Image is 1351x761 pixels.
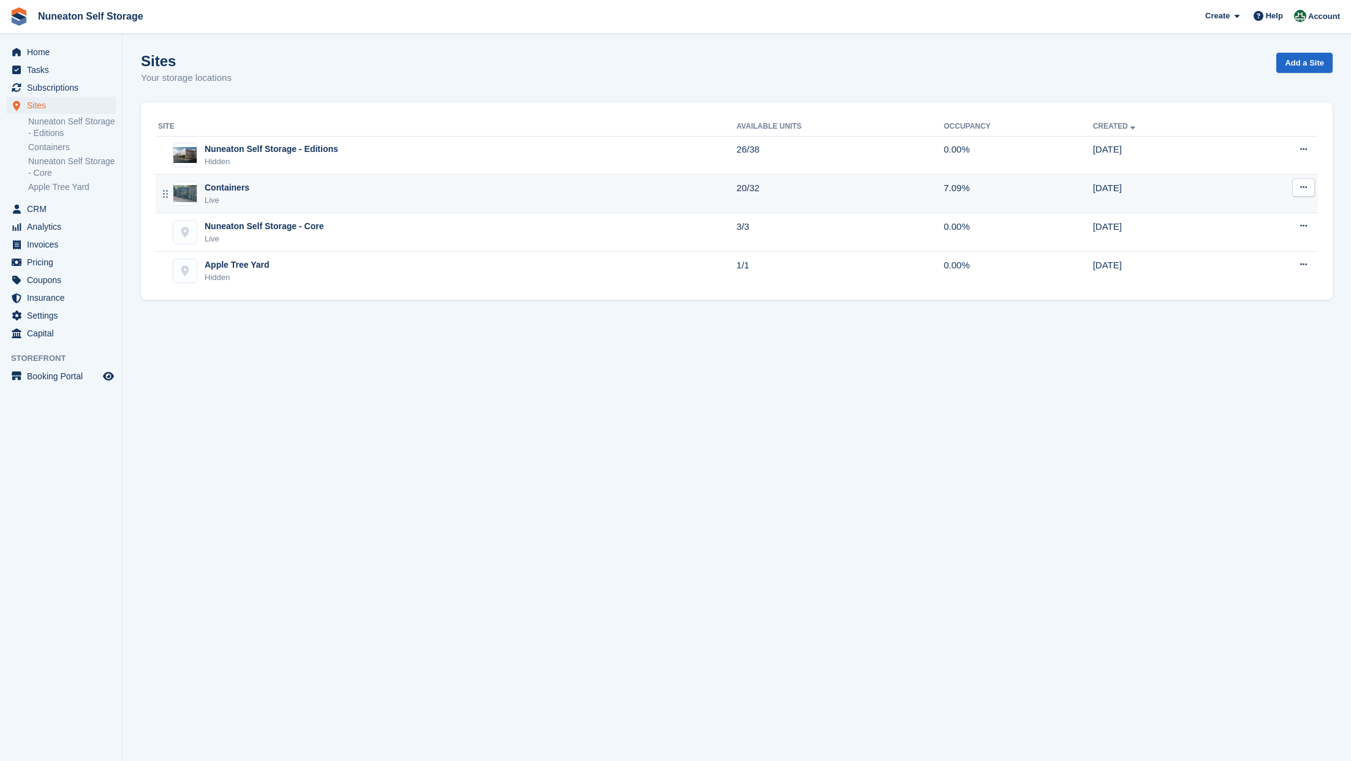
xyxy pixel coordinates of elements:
a: menu [6,368,116,385]
th: Occupancy [944,117,1092,137]
td: 1/1 [736,252,944,290]
div: Nuneaton Self Storage - Core [205,220,324,233]
span: Home [27,44,100,61]
th: Available Units [736,117,944,137]
span: Invoices [27,236,100,253]
h1: Sites [141,53,232,69]
a: menu [6,325,116,342]
a: menu [6,307,116,324]
td: [DATE] [1093,175,1236,213]
div: Live [205,194,249,206]
div: Hidden [205,271,270,284]
a: menu [6,218,116,235]
a: menu [6,200,116,218]
div: Hidden [205,156,338,168]
a: menu [6,61,116,78]
img: Image of Containers site [173,185,197,203]
td: [DATE] [1093,136,1236,175]
span: Account [1308,10,1340,23]
a: menu [6,289,116,306]
span: Pricing [27,254,100,271]
span: Settings [27,307,100,324]
img: Amanda [1294,10,1306,22]
td: 7.09% [944,175,1092,213]
td: 0.00% [944,252,1092,290]
span: Capital [27,325,100,342]
span: Analytics [27,218,100,235]
a: Preview store [101,369,116,384]
a: Nuneaton Self Storage - Editions [28,116,116,139]
span: CRM [27,200,100,218]
a: menu [6,79,116,96]
span: Create [1205,10,1230,22]
span: Subscriptions [27,79,100,96]
img: Image of Nuneaton Self Storage - Editions site [173,147,197,163]
img: Nuneaton Self Storage - Core site image placeholder [173,221,197,244]
p: Your storage locations [141,71,232,85]
span: Coupons [27,271,100,289]
a: menu [6,254,116,271]
div: Apple Tree Yard [205,259,270,271]
span: Insurance [27,289,100,306]
a: Nuneaton Self Storage [33,6,148,26]
div: Live [205,233,324,245]
td: [DATE] [1093,252,1236,290]
a: Add a Site [1276,53,1333,73]
span: Sites [27,97,100,114]
a: menu [6,271,116,289]
img: Apple Tree Yard site image placeholder [173,259,197,282]
img: stora-icon-8386f47178a22dfd0bd8f6a31ec36ba5ce8667c1dd55bd0f319d3a0aa187defe.svg [10,7,28,26]
td: 3/3 [736,213,944,252]
a: Nuneaton Self Storage - Core [28,156,116,179]
td: 0.00% [944,213,1092,252]
span: Help [1266,10,1283,22]
span: Tasks [27,61,100,78]
a: Created [1093,122,1138,131]
th: Site [156,117,736,137]
td: 26/38 [736,136,944,175]
div: Nuneaton Self Storage - Editions [205,143,338,156]
span: Booking Portal [27,368,100,385]
td: 20/32 [736,175,944,213]
a: menu [6,44,116,61]
a: menu [6,236,116,253]
span: Storefront [11,352,122,365]
div: Containers [205,181,249,194]
td: 0.00% [944,136,1092,175]
td: [DATE] [1093,213,1236,252]
a: menu [6,97,116,114]
a: Containers [28,142,116,153]
a: Apple Tree Yard [28,181,116,193]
